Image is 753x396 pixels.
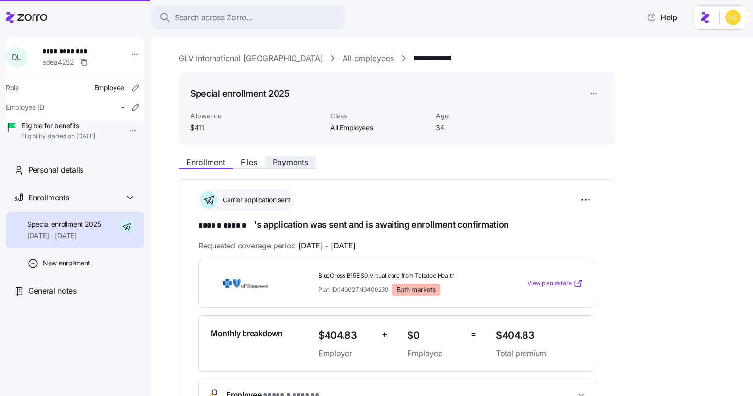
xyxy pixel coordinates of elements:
[241,158,257,166] span: Files
[6,102,44,112] span: Employee ID
[298,240,356,252] span: [DATE] - [DATE]
[382,328,388,342] span: +
[725,10,741,25] img: e03b911e832a6112bf72643c5874f8d8
[190,111,323,121] span: Allowance
[407,347,463,360] span: Employee
[175,12,253,24] span: Search across Zorro...
[639,8,685,27] button: Help
[190,87,290,99] h1: Special enrollment 2025
[151,6,345,29] button: Search across Zorro...
[527,279,572,288] span: View plan details
[527,279,583,288] a: View plan details
[198,240,356,252] span: Requested coverage period
[121,102,124,112] span: -
[396,285,436,294] span: Both markets
[27,231,101,241] span: [DATE] - [DATE]
[198,218,595,232] h1: 's application was sent and is awaiting enrollment confirmation
[647,12,677,23] span: Help
[343,52,394,65] a: All employees
[496,328,583,344] span: $404.83
[28,164,83,176] span: Personal details
[318,347,374,360] span: Employer
[471,328,476,342] span: =
[12,53,21,61] span: D L
[28,285,77,297] span: General notes
[436,123,533,132] span: 34
[407,328,463,344] span: $0
[43,258,90,268] span: New enrollment
[28,192,69,204] span: Enrollments
[21,132,95,141] span: Eligibility started on [DATE]
[21,121,95,131] span: Eligible for benefits
[42,57,74,67] span: edea4252
[318,272,488,280] span: BlueCross B15E $0 virtual care from Teladoc Health
[179,52,323,65] a: GLV International [GEOGRAPHIC_DATA]
[211,328,283,340] span: Monthly breakdown
[496,347,583,360] span: Total premium
[220,195,291,205] span: Carrier application sent
[318,285,388,294] span: Plan ID: 14002TN0400239
[27,219,101,229] span: Special enrollment 2025
[186,158,225,166] span: Enrollment
[190,123,323,132] span: $411
[330,123,428,132] span: All Employees
[318,328,374,344] span: $404.83
[273,158,308,166] span: Payments
[330,111,428,121] span: Class
[436,111,533,121] span: Age
[211,272,280,295] img: BlueCross BlueShield of Tennessee
[94,83,124,93] span: Employee
[6,83,19,93] span: Role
